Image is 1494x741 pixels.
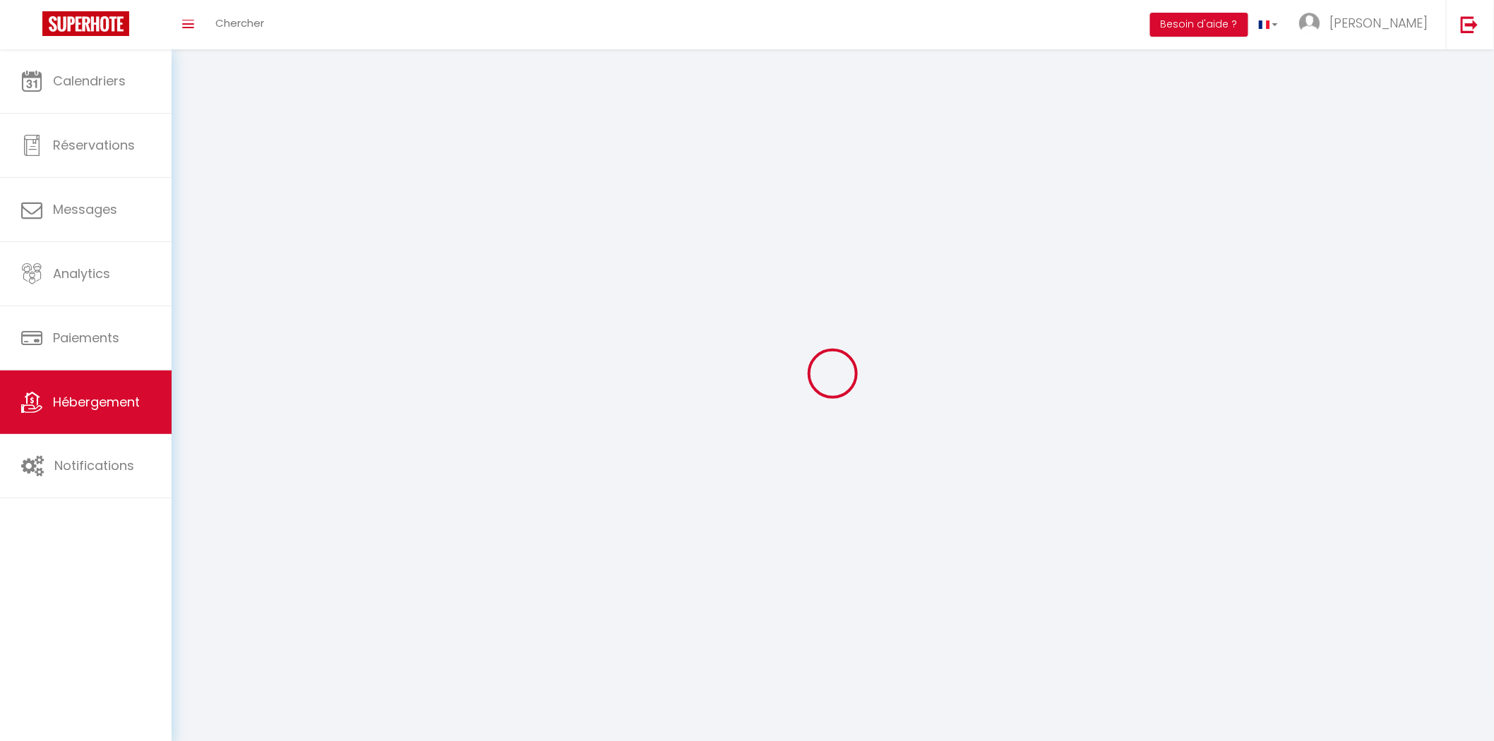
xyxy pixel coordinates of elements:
[53,265,110,282] span: Analytics
[53,393,140,411] span: Hébergement
[53,136,135,154] span: Réservations
[53,72,126,90] span: Calendriers
[42,11,129,36] img: Super Booking
[1150,13,1248,37] button: Besoin d'aide ?
[215,16,264,30] span: Chercher
[1461,16,1478,33] img: logout
[1299,13,1320,34] img: ...
[53,200,117,218] span: Messages
[53,329,119,347] span: Paiements
[54,457,134,474] span: Notifications
[1329,14,1428,32] span: [PERSON_NAME]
